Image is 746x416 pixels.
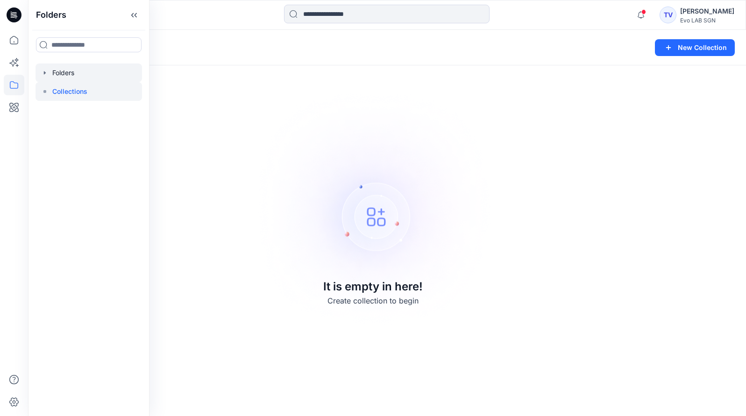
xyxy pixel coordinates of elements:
[243,78,504,338] img: Empty collections page
[680,6,734,17] div: [PERSON_NAME]
[660,7,676,23] div: TV
[655,39,735,56] button: New Collection
[327,295,419,306] p: Create collection to begin
[680,17,734,24] div: Evo LAB SGN
[323,278,423,295] p: It is empty in here!
[52,86,87,97] p: Collections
